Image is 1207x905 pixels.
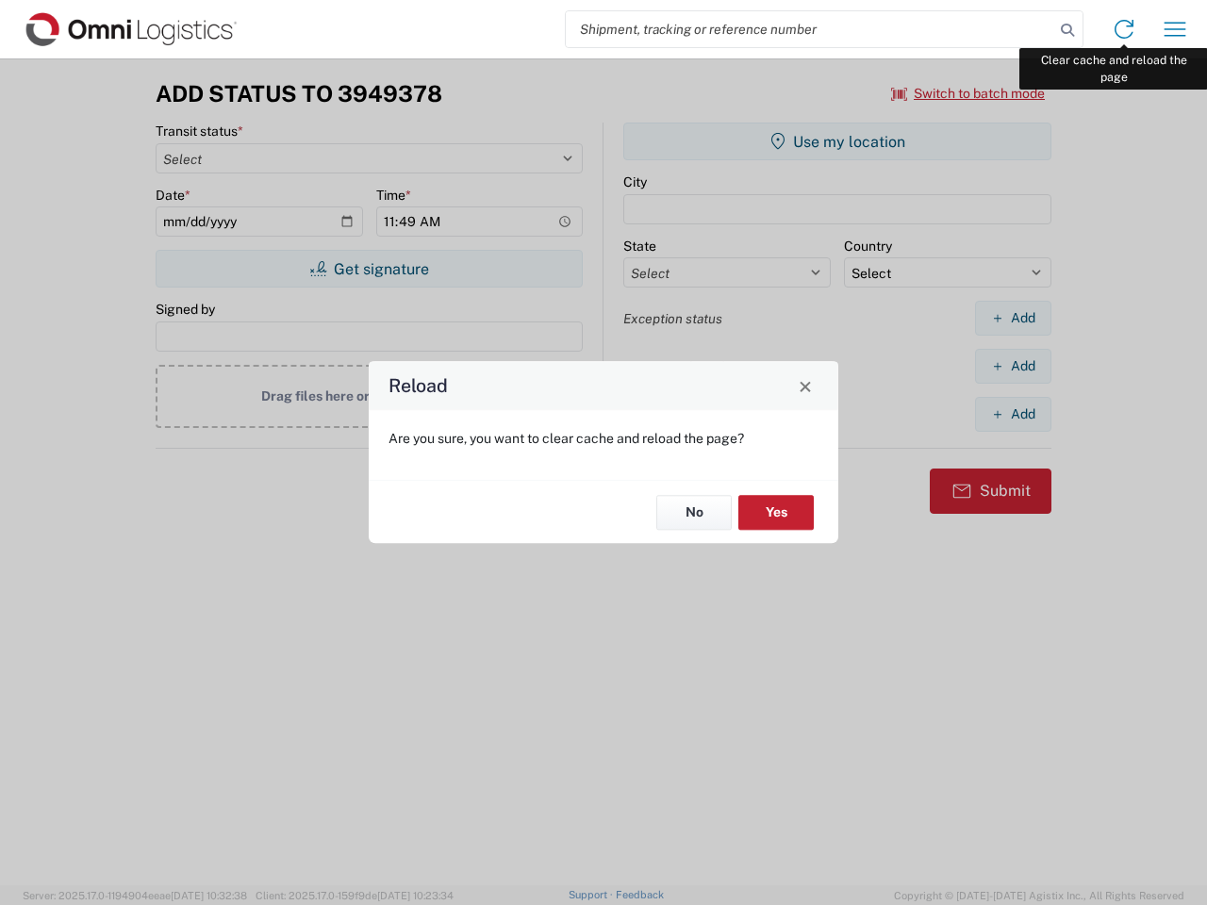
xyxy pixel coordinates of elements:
button: Close [792,372,818,399]
button: No [656,495,732,530]
input: Shipment, tracking or reference number [566,11,1054,47]
button: Yes [738,495,814,530]
h4: Reload [389,372,448,400]
p: Are you sure, you want to clear cache and reload the page? [389,430,818,447]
